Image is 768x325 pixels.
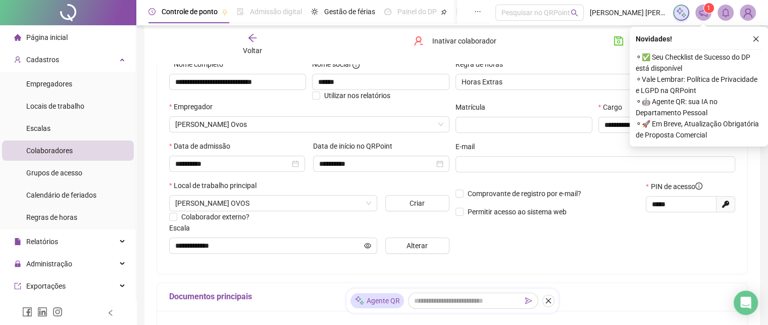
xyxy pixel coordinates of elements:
[26,169,82,177] span: Grupos de acesso
[26,238,58,246] span: Relatórios
[676,7,687,18] img: sparkle-icon.fc2bf0ac1784a2077858766a79e2daf3.svg
[385,238,449,254] button: Alterar
[468,208,567,216] span: Permitir acesso ao sistema web
[721,8,730,17] span: bell
[651,181,702,192] span: PIN de acesso
[636,96,762,118] span: ⚬ 🤖 Agente QR: sua IA no Departamento Pessoal
[175,117,443,132] span: AILTON SILVA DE CARVALHO
[169,180,263,191] label: Local de trabalho principal
[313,141,399,152] label: Data de início no QRPoint
[456,8,463,15] span: book
[468,190,581,198] span: Comprovante de registro por e-mail?
[707,5,710,12] span: 1
[324,91,390,100] span: Utilizar nos relatórios
[385,195,449,211] button: Criar
[525,297,532,304] span: send
[26,33,68,41] span: Página inicial
[590,7,667,18] span: [PERSON_NAME] [PERSON_NAME] RC Ovos
[324,8,375,16] span: Gestão de férias
[169,141,237,152] label: Data de admissão
[237,8,244,15] span: file-done
[474,8,481,15] span: ellipsis
[26,260,72,268] span: Administração
[311,8,318,15] span: sun
[169,291,735,303] h5: Documentos principais
[636,74,762,96] span: ⚬ Vale Lembrar: Política de Privacidade e LGPD na QRPoint
[37,307,47,317] span: linkedin
[695,182,702,190] span: info-circle
[414,36,424,46] span: user-delete
[14,260,21,267] span: lock
[740,5,755,20] img: 85868
[455,102,492,113] label: Matrícula
[734,291,758,315] div: Open Intercom Messenger
[26,147,73,155] span: Colaboradores
[350,293,404,308] div: Agente QR
[26,282,66,290] span: Exportações
[545,297,552,304] span: close
[455,59,509,70] label: Regra de horas
[26,56,59,64] span: Cadastros
[312,59,350,70] span: Nome social
[636,52,762,74] span: ⚬ ✅ Seu Checklist de Sucesso do DP está disponível
[247,33,258,43] span: arrow-left
[636,33,672,44] span: Novidades !
[636,118,762,141] span: ⚬ 🚀 Em Breve, Atualização Obrigatória de Proposta Comercial
[462,74,681,89] span: Horas Extras
[175,196,371,211] span: PHR8+CJG MIRAPORANGA, UBERLÂNDIA - MG
[606,33,659,49] button: Salvar
[397,8,437,16] span: Painel do DP
[406,33,503,49] button: Inativar colaborador
[752,35,759,42] span: close
[352,62,360,69] span: info-circle
[571,9,578,17] span: search
[26,124,50,132] span: Escalas
[169,222,196,234] label: Escala
[26,213,77,221] span: Regras de horas
[53,307,63,317] span: instagram
[598,102,629,113] label: Cargo
[14,238,21,245] span: file
[384,8,391,15] span: dashboard
[409,198,425,209] span: Criar
[704,3,714,13] sup: 1
[354,296,365,306] img: sparkle-icon.fc2bf0ac1784a2077858766a79e2daf3.svg
[455,141,481,152] label: E-mail
[107,309,114,316] span: left
[441,9,447,15] span: pushpin
[26,80,72,88] span: Empregadores
[14,34,21,41] span: home
[26,191,96,199] span: Calendário de feriados
[699,8,708,17] span: notification
[22,307,32,317] span: facebook
[14,283,21,290] span: export
[406,240,428,251] span: Alterar
[364,242,371,249] span: eye
[613,36,624,46] span: save
[169,59,230,70] label: Nome completo
[26,102,84,110] span: Locais de trabalho
[222,9,228,15] span: pushpin
[14,56,21,63] span: user-add
[148,8,156,15] span: clock-circle
[162,8,218,16] span: Controle de ponto
[169,101,219,112] label: Empregador
[250,8,302,16] span: Admissão digital
[243,47,262,55] span: Voltar
[432,35,496,47] span: Inativar colaborador
[181,213,249,221] span: Colaborador externo?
